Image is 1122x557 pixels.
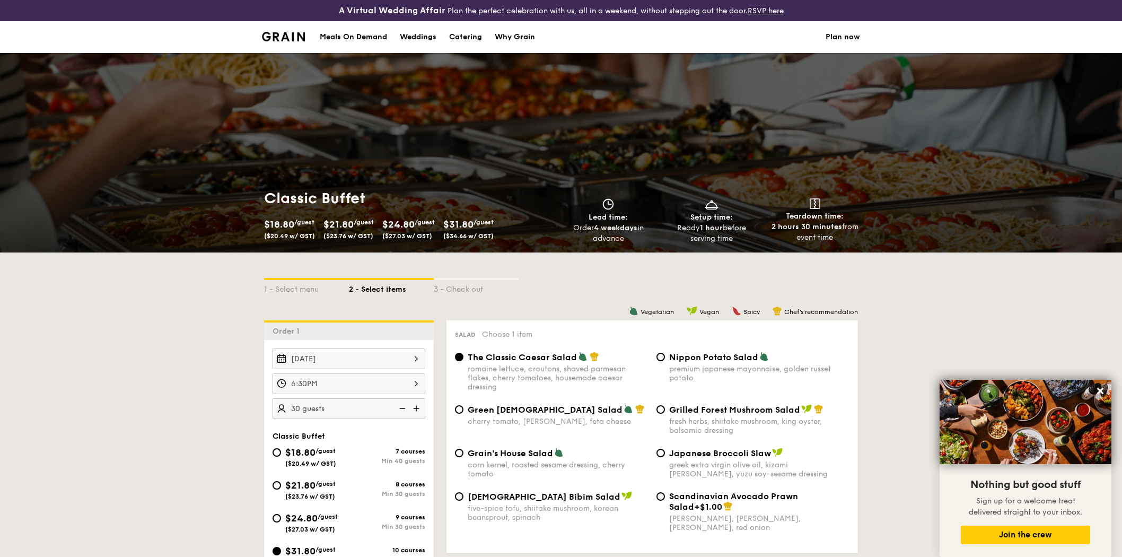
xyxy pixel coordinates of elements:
[589,213,628,222] span: Lead time:
[759,352,769,361] img: icon-vegetarian.fe4039eb.svg
[641,308,674,316] span: Vegetarian
[320,21,387,53] div: Meals On Demand
[468,504,648,522] div: five-spice tofu, shiitake mushroom, korean beansprout, spinach
[468,352,577,362] span: The Classic Caesar Salad
[409,398,425,419] img: icon-add.58712e84.svg
[495,21,535,53] div: Why Grain
[700,223,723,232] strong: 1 hour
[285,545,315,557] span: $31.80
[664,223,759,244] div: Ready before serving time
[273,327,304,336] span: Order 1
[743,308,760,316] span: Spicy
[969,497,1082,517] span: Sign up for a welcome treat delivered straight to your inbox.
[784,308,858,316] span: Chef's recommendation
[635,404,645,414] img: icon-chef-hat.a58ddaea.svg
[748,6,784,15] a: RSVP here
[349,490,425,498] div: Min 30 guests
[273,373,425,394] input: Event time
[315,480,336,488] span: /guest
[621,491,632,501] img: icon-vegan.f8ff3823.svg
[434,280,519,295] div: 3 - Check out
[687,306,697,316] img: icon-vegan.f8ff3823.svg
[669,364,849,382] div: premium japanese mayonnaise, golden russet potato
[313,21,393,53] a: Meals On Demand
[694,502,722,512] span: +$1.00
[826,21,860,53] a: Plan now
[482,330,532,339] span: Choose 1 item
[264,232,315,240] span: ($20.49 w/ GST)
[455,449,463,457] input: Grain's House Saladcorn kernel, roasted sesame dressing, cherry tomato
[443,232,494,240] span: ($34.66 w/ GST)
[801,404,812,414] img: icon-vegan.f8ff3823.svg
[767,222,862,243] div: from event time
[382,219,415,230] span: $24.80
[323,219,354,230] span: $21.80
[455,331,476,338] span: Salad
[349,280,434,295] div: 2 - Select items
[488,21,541,53] a: Why Grain
[656,449,665,457] input: Japanese Broccoli Slawgreek extra virgin olive oil, kizami [PERSON_NAME], yuzu soy-sesame dressing
[468,405,623,415] span: Green [DEMOGRAPHIC_DATA] Salad
[669,460,849,478] div: greek extra virgin olive oil, kizami [PERSON_NAME], yuzu soy-sesame dressing
[669,514,849,532] div: [PERSON_NAME], [PERSON_NAME], [PERSON_NAME], red onion
[590,352,599,361] img: icon-chef-hat.a58ddaea.svg
[669,491,798,512] span: Scandinavian Avocado Prawn Salad
[349,523,425,530] div: Min 30 guests
[354,219,374,226] span: /guest
[443,219,474,230] span: $31.80
[468,460,648,478] div: corn kernel, roasted sesame dressing, cherry tomato
[273,481,281,490] input: $21.80/guest($23.76 w/ GST)8 coursesMin 30 guests
[318,513,338,520] span: /guest
[468,364,648,391] div: romaine lettuce, croutons, shaved parmesan flakes, cherry tomatoes, housemade caesar dressing
[474,219,494,226] span: /guest
[629,306,638,316] img: icon-vegetarian.fe4039eb.svg
[285,447,315,458] span: $18.80
[690,213,733,222] span: Setup time:
[468,448,553,458] span: Grain's House Salad
[554,448,564,457] img: icon-vegetarian.fe4039eb.svg
[468,417,648,426] div: cherry tomato, [PERSON_NAME], feta cheese
[262,32,305,41] img: Grain
[262,32,305,41] a: Logotype
[704,198,720,210] img: icon-dish.430c3a2e.svg
[594,223,637,232] strong: 4 weekdays
[315,546,336,553] span: /guest
[578,352,588,361] img: icon-vegetarian.fe4039eb.svg
[455,405,463,414] input: Green [DEMOGRAPHIC_DATA] Saladcherry tomato, [PERSON_NAME], feta cheese
[285,526,335,533] span: ($27.03 w/ GST)
[449,21,482,53] div: Catering
[786,212,844,221] span: Teardown time:
[264,280,349,295] div: 1 - Select menu
[382,232,432,240] span: ($27.03 w/ GST)
[970,478,1081,491] span: Nothing but good stuff
[669,448,771,458] span: Japanese Broccoli Slaw
[772,222,842,231] strong: 2 hours 30 minutes
[294,219,314,226] span: /guest
[264,189,557,208] h1: Classic Buffet
[323,232,373,240] span: ($23.76 w/ GST)
[468,492,620,502] span: [DEMOGRAPHIC_DATA] Bibim Salad
[273,448,281,457] input: $18.80/guest($20.49 w/ GST)7 coursesMin 40 guests
[393,21,443,53] a: Weddings
[349,481,425,488] div: 8 courses
[669,417,849,435] div: fresh herbs, shiitake mushroom, king oyster, balsamic dressing
[273,514,281,523] input: $24.80/guest($27.03 w/ GST)9 coursesMin 30 guests
[349,546,425,554] div: 10 courses
[415,219,435,226] span: /guest
[400,21,436,53] div: Weddings
[455,353,463,361] input: The Classic Caesar Saladromaine lettuce, croutons, shaved parmesan flakes, cherry tomatoes, house...
[810,198,820,209] img: icon-teardown.65201eee.svg
[393,398,409,419] img: icon-reduce.1d2dbef1.svg
[656,492,665,501] input: Scandinavian Avocado Prawn Salad+$1.00[PERSON_NAME], [PERSON_NAME], [PERSON_NAME], red onion
[624,404,633,414] img: icon-vegetarian.fe4039eb.svg
[273,547,281,555] input: $31.80/guest($34.66 w/ GST)10 coursesMin 30 guests
[273,349,425,369] input: Event date
[961,526,1090,544] button: Join the crew
[699,308,719,316] span: Vegan
[264,219,294,230] span: $18.80
[285,480,315,491] span: $21.80
[349,457,425,465] div: Min 40 guests
[732,306,741,316] img: icon-spicy.37a8142b.svg
[600,198,616,210] img: icon-clock.2db775ea.svg
[814,404,823,414] img: icon-chef-hat.a58ddaea.svg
